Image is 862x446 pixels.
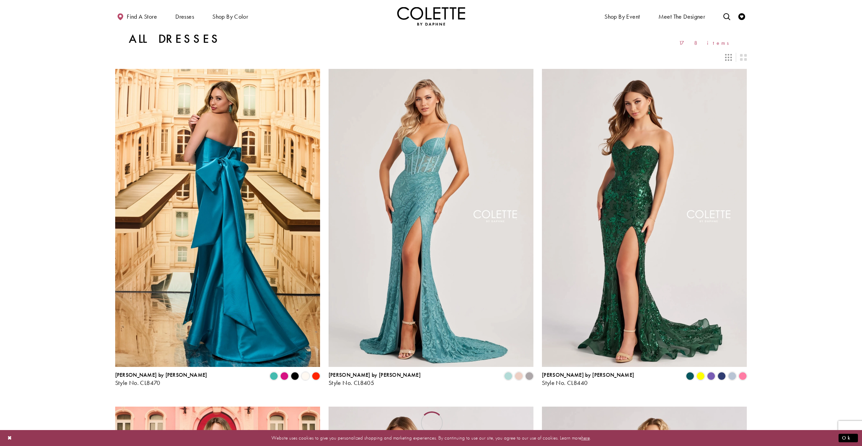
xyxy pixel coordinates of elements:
button: Submit Dialog [839,434,858,442]
i: Sea Glass [504,372,512,380]
h1: All Dresses [129,32,221,46]
i: Smoke [525,372,533,380]
span: Shop by color [211,7,250,25]
a: Toggle search [722,7,732,25]
span: Switch layout to 3 columns [725,54,732,61]
div: Colette by Daphne Style No. CL8470 [115,372,207,386]
span: Shop by color [212,13,248,20]
i: Navy Blue [718,372,726,380]
i: Fuchsia [280,372,288,380]
span: Dresses [175,13,194,20]
span: [PERSON_NAME] by [PERSON_NAME] [542,371,634,378]
a: here [581,434,590,441]
a: Find a store [115,7,159,25]
span: [PERSON_NAME] by [PERSON_NAME] [115,371,207,378]
span: Style No. CL8440 [542,379,587,387]
i: Spruce [686,372,694,380]
span: Shop By Event [603,7,641,25]
a: Visit Colette by Daphne Style No. CL8405 Page [329,69,533,367]
i: Turquoise [270,372,278,380]
i: Ice Blue [728,372,736,380]
a: Visit Colette by Daphne Style No. CL8440 Page [542,69,747,367]
a: Meet the designer [657,7,707,25]
i: Diamond White [301,372,310,380]
div: Layout Controls [111,50,751,65]
i: Cotton Candy [739,372,747,380]
i: Yellow [697,372,705,380]
img: Colette by Daphne [397,7,465,25]
span: [PERSON_NAME] by [PERSON_NAME] [329,371,421,378]
span: Style No. CL8470 [115,379,160,387]
span: Meet the designer [658,13,705,20]
a: Check Wishlist [737,7,747,25]
span: Dresses [174,7,196,25]
span: Switch layout to 2 columns [740,54,747,61]
span: Shop By Event [604,13,640,20]
span: Style No. CL8405 [329,379,374,387]
i: Rose [515,372,523,380]
button: Close Dialog [4,432,16,444]
a: Visit Home Page [397,7,465,25]
a: Visit Colette by Daphne Style No. CL8470 Page [115,69,320,367]
div: Colette by Daphne Style No. CL8405 [329,372,421,386]
i: Scarlet [312,372,320,380]
span: Find a store [127,13,157,20]
div: Colette by Daphne Style No. CL8440 [542,372,634,386]
span: 178 items [679,40,734,46]
i: Violet [707,372,715,380]
p: Website uses cookies to give you personalized shopping and marketing experiences. By continuing t... [49,433,813,443]
i: Black [291,372,299,380]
